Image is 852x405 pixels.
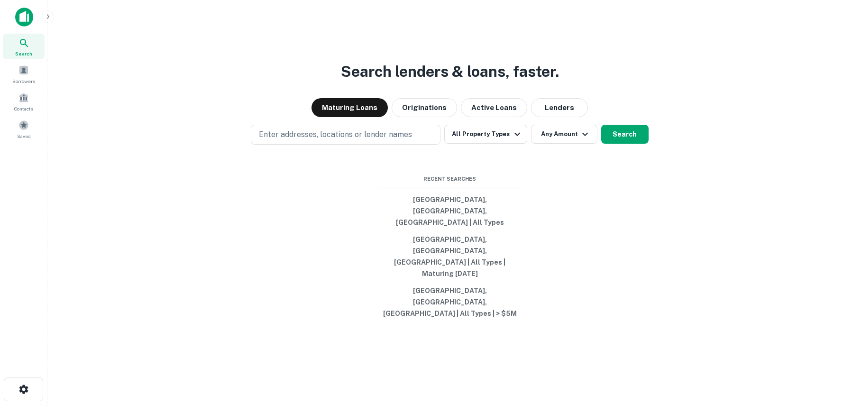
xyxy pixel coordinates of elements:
[392,98,457,117] button: Originations
[3,89,45,114] a: Contacts
[461,98,527,117] button: Active Loans
[259,129,412,140] p: Enter addresses, locations or lender names
[379,231,521,282] button: [GEOGRAPHIC_DATA], [GEOGRAPHIC_DATA], [GEOGRAPHIC_DATA] | All Types | Maturing [DATE]
[15,50,32,57] span: Search
[15,8,33,27] img: capitalize-icon.png
[379,191,521,231] button: [GEOGRAPHIC_DATA], [GEOGRAPHIC_DATA], [GEOGRAPHIC_DATA] | All Types
[531,125,597,144] button: Any Amount
[444,125,527,144] button: All Property Types
[17,132,31,140] span: Saved
[379,282,521,322] button: [GEOGRAPHIC_DATA], [GEOGRAPHIC_DATA], [GEOGRAPHIC_DATA] | All Types | > $5M
[14,105,33,112] span: Contacts
[12,77,35,85] span: Borrowers
[311,98,388,117] button: Maturing Loans
[3,61,45,87] a: Borrowers
[341,60,559,83] h3: Search lenders & loans, faster.
[251,125,440,145] button: Enter addresses, locations or lender names
[379,175,521,183] span: Recent Searches
[3,116,45,142] a: Saved
[531,98,588,117] button: Lenders
[3,34,45,59] a: Search
[601,125,649,144] button: Search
